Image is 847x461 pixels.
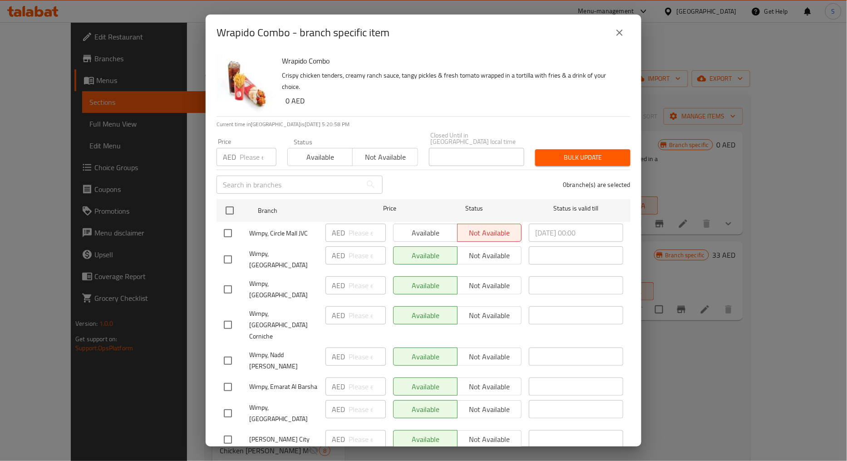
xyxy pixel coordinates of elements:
[249,434,318,445] span: [PERSON_NAME] City
[240,148,276,166] input: Please enter price
[249,402,318,425] span: Wimpy, [GEOGRAPHIC_DATA]
[286,94,623,107] h6: 0 AED
[249,381,318,392] span: Wimpy, Emarat Al Barsha
[349,276,386,294] input: Please enter price
[249,278,318,301] span: Wimpy, [GEOGRAPHIC_DATA]
[349,378,386,396] input: Please enter price
[349,430,386,448] input: Please enter price
[217,25,389,40] h2: Wrapido Combo - branch specific item
[282,54,623,67] h6: Wrapido Combo
[332,434,345,445] p: AED
[563,180,630,189] p: 0 branche(s) are selected
[217,176,362,194] input: Search in branches
[332,250,345,261] p: AED
[427,203,522,214] span: Status
[332,280,345,291] p: AED
[217,120,630,128] p: Current time in [GEOGRAPHIC_DATA] is [DATE] 5:20:58 PM
[542,152,623,163] span: Bulk update
[535,149,630,166] button: Bulk update
[349,348,386,366] input: Please enter price
[223,152,236,162] p: AED
[258,205,352,216] span: Branch
[349,400,386,418] input: Please enter price
[249,308,318,342] span: Wimpy, [GEOGRAPHIC_DATA] Corniche
[332,310,345,321] p: AED
[609,22,630,44] button: close
[287,148,353,166] button: Available
[349,224,386,242] input: Please enter price
[529,203,623,214] span: Status is valid till
[249,248,318,271] span: Wimpy, [GEOGRAPHIC_DATA]
[217,54,275,113] img: Wrapido Combo
[249,228,318,239] span: Wimpy, Circle Mall JVC
[359,203,420,214] span: Price
[249,349,318,372] span: Wimpy, Nadd [PERSON_NAME]
[291,151,349,164] span: Available
[349,306,386,324] input: Please enter price
[332,381,345,392] p: AED
[352,148,418,166] button: Not available
[332,404,345,415] p: AED
[332,351,345,362] p: AED
[282,70,623,93] p: Crispy chicken tenders, creamy ranch sauce, tangy pickles & fresh tomato wrapped in a tortilla wi...
[332,227,345,238] p: AED
[356,151,414,164] span: Not available
[349,246,386,265] input: Please enter price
